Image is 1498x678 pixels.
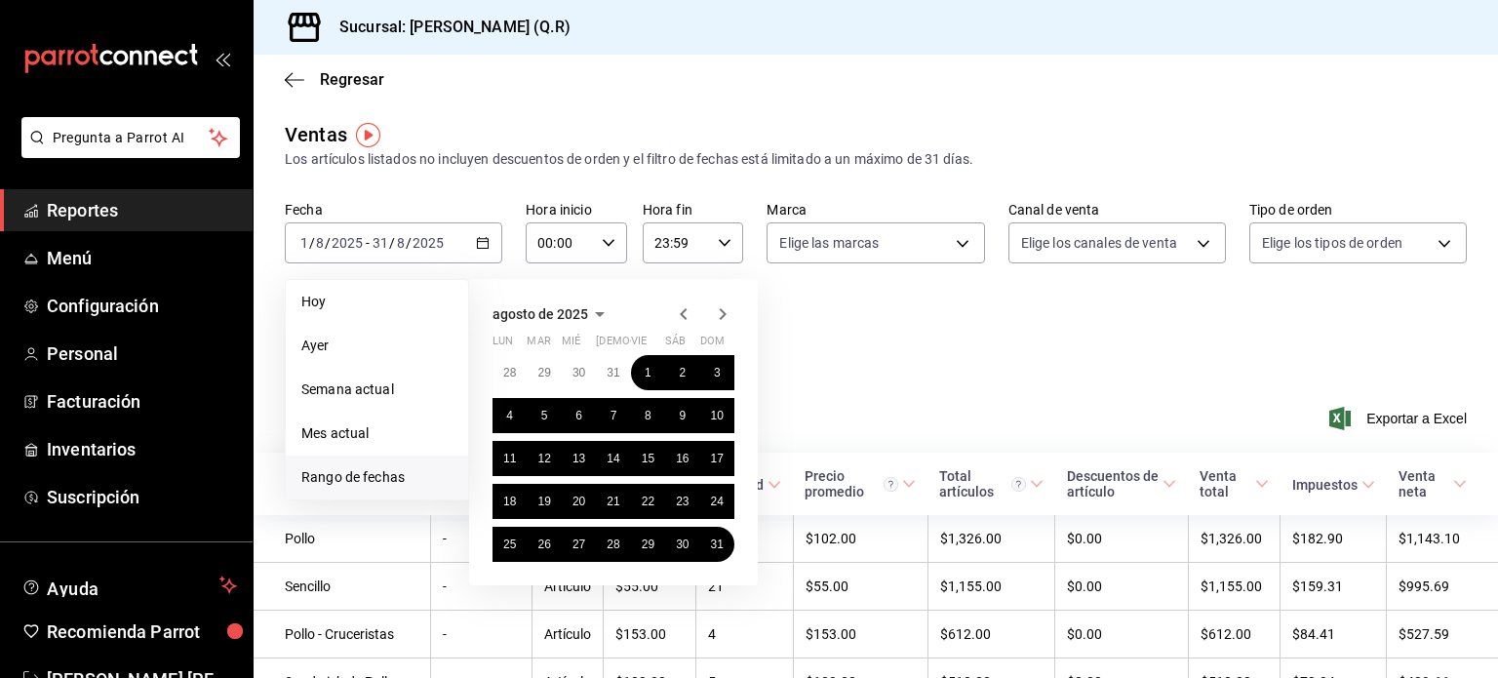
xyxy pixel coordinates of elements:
[805,468,916,499] span: Precio promedio
[562,398,596,433] button: 6 de agosto de 2025
[711,495,724,508] abbr: 24 de agosto de 2025
[779,233,879,253] span: Elige las marcas
[527,441,561,476] button: 12 de agosto de 2025
[631,335,647,355] abbr: viernes
[1188,563,1281,611] td: $1,155.00
[695,563,793,611] td: 21
[285,203,502,217] label: Fecha
[527,335,550,355] abbr: martes
[596,441,630,476] button: 14 de agosto de 2025
[665,441,699,476] button: 16 de agosto de 2025
[406,235,412,251] span: /
[324,16,571,39] h3: Sucursal: [PERSON_NAME] (Q.R)
[714,366,721,379] abbr: 3 de agosto de 2025
[562,441,596,476] button: 13 de agosto de 2025
[1399,468,1449,499] div: Venta neta
[1292,477,1375,493] span: Impuestos
[493,398,527,433] button: 4 de agosto de 2025
[301,292,453,312] span: Hoy
[596,355,630,390] button: 31 de julio de 2025
[767,203,984,217] label: Marca
[642,452,654,465] abbr: 15 de agosto de 2025
[527,484,561,519] button: 19 de agosto de 2025
[939,468,1044,499] span: Total artículos
[493,527,527,562] button: 25 de agosto de 2025
[389,235,395,251] span: /
[596,335,711,355] abbr: jueves
[679,409,686,422] abbr: 9 de agosto de 2025
[299,235,309,251] input: --
[14,141,240,162] a: Pregunta a Parrot AI
[47,293,237,319] span: Configuración
[532,611,604,658] td: Artículo
[1055,611,1188,658] td: $0.00
[254,563,430,611] td: Sencillo
[711,409,724,422] abbr: 10 de agosto de 2025
[1067,468,1176,499] span: Descuentos de artículo
[1055,563,1188,611] td: $0.00
[47,484,237,510] span: Suscripción
[679,366,686,379] abbr: 2 de agosto de 2025
[537,495,550,508] abbr: 19 de agosto de 2025
[642,495,654,508] abbr: 22 de agosto de 2025
[572,495,585,508] abbr: 20 de agosto de 2025
[562,355,596,390] button: 30 de julio de 2025
[506,409,513,422] abbr: 4 de agosto de 2025
[1055,515,1188,563] td: $0.00
[700,441,734,476] button: 17 de agosto de 2025
[1281,611,1387,658] td: $84.41
[1333,407,1467,430] button: Exportar a Excel
[285,149,1467,170] div: Los artículos listados no incluyen descuentos de orden y el filtro de fechas está limitado a un m...
[700,527,734,562] button: 31 de agosto de 2025
[562,484,596,519] button: 20 de agosto de 2025
[596,527,630,562] button: 28 de agosto de 2025
[665,484,699,519] button: 23 de agosto de 2025
[665,355,699,390] button: 2 de agosto de 2025
[642,538,654,551] abbr: 29 de agosto de 2025
[562,335,580,355] abbr: miércoles
[21,117,240,158] button: Pregunta a Parrot AI
[493,355,527,390] button: 28 de julio de 2025
[285,70,384,89] button: Regresar
[631,441,665,476] button: 15 de agosto de 2025
[572,452,585,465] abbr: 13 de agosto de 2025
[396,235,406,251] input: --
[309,235,315,251] span: /
[1292,477,1358,493] div: Impuestos
[665,527,699,562] button: 30 de agosto de 2025
[47,618,237,645] span: Recomienda Parrot
[665,335,686,355] abbr: sábado
[793,563,927,611] td: $55.00
[884,477,898,492] svg: Precio promedio = Total artículos / cantidad
[645,409,651,422] abbr: 8 de agosto de 2025
[430,563,532,611] td: -
[301,336,453,356] span: Ayer
[572,538,585,551] abbr: 27 de agosto de 2025
[596,398,630,433] button: 7 de agosto de 2025
[493,484,527,519] button: 18 de agosto de 2025
[1387,563,1498,611] td: $995.69
[47,340,237,367] span: Personal
[700,335,725,355] abbr: domingo
[1262,233,1402,253] span: Elige los tipos de orden
[1281,515,1387,563] td: $182.90
[1067,468,1159,499] div: Descuentos de artículo
[493,441,527,476] button: 11 de agosto de 2025
[631,527,665,562] button: 29 de agosto de 2025
[1387,611,1498,658] td: $527.59
[575,409,582,422] abbr: 6 de agosto de 2025
[47,245,237,271] span: Menú
[301,423,453,444] span: Mes actual
[572,366,585,379] abbr: 30 de julio de 2025
[1011,477,1026,492] svg: El total artículos considera cambios de precios en los artículos así como costos adicionales por ...
[607,495,619,508] abbr: 21 de agosto de 2025
[527,398,561,433] button: 5 de agosto de 2025
[793,515,927,563] td: $102.00
[493,306,588,322] span: agosto de 2025
[503,495,516,508] abbr: 18 de agosto de 2025
[1200,468,1251,499] div: Venta total
[366,235,370,251] span: -
[676,538,689,551] abbr: 30 de agosto de 2025
[805,468,898,499] div: Precio promedio
[47,574,212,597] span: Ayuda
